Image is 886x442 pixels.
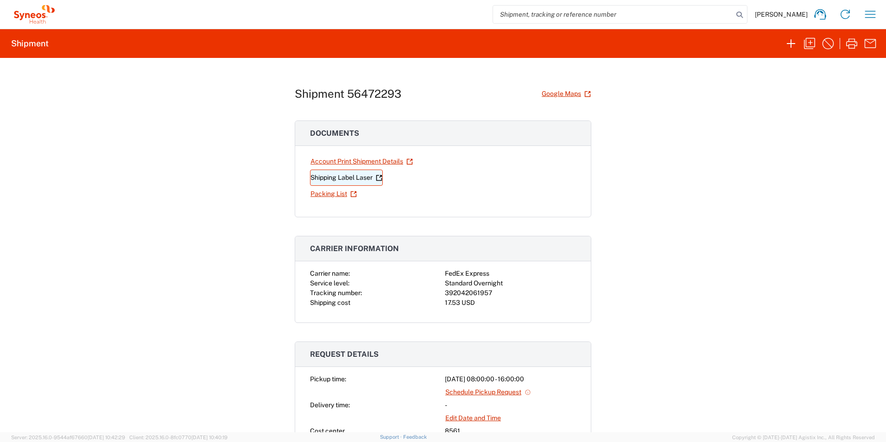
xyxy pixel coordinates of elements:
[445,410,501,426] a: Edit Date and Time
[493,6,733,23] input: Shipment, tracking or reference number
[310,153,413,170] a: Account Print Shipment Details
[445,384,532,400] a: Schedule Pickup Request
[445,278,576,288] div: Standard Overnight
[310,170,383,186] a: Shipping Label Laser
[129,435,228,440] span: Client: 2025.16.0-8fc0770
[88,435,125,440] span: [DATE] 10:42:29
[445,298,576,308] div: 17.53 USD
[11,435,125,440] span: Server: 2025.16.0-9544af67660
[445,288,576,298] div: 392042061957
[732,433,875,442] span: Copyright © [DATE]-[DATE] Agistix Inc., All Rights Reserved
[445,400,576,410] div: -
[11,38,49,49] h2: Shipment
[310,375,346,383] span: Pickup time:
[310,279,349,287] span: Service level:
[310,299,350,306] span: Shipping cost
[755,10,808,19] span: [PERSON_NAME]
[445,269,576,278] div: FedEx Express
[310,244,399,253] span: Carrier information
[310,186,357,202] a: Packing List
[445,426,576,436] div: 8561
[310,289,362,297] span: Tracking number:
[310,129,359,138] span: Documents
[295,87,401,101] h1: Shipment 56472293
[380,434,403,440] a: Support
[310,427,345,435] span: Cost center
[445,374,576,384] div: [DATE] 08:00:00 - 16:00:00
[310,401,350,409] span: Delivery time:
[403,434,427,440] a: Feedback
[310,270,350,277] span: Carrier name:
[310,350,379,359] span: Request details
[541,86,591,102] a: Google Maps
[191,435,228,440] span: [DATE] 10:40:19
